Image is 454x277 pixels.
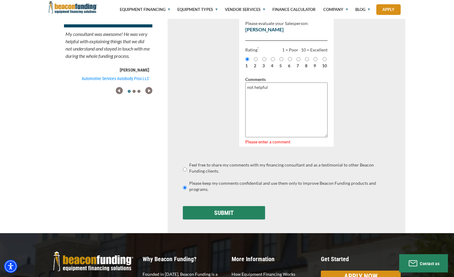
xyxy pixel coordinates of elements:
p: Please evaluate your Salesperson: [245,13,331,33]
label: 8 [305,63,307,69]
p: More Information [232,256,312,262]
a: Open this option [132,89,137,94]
img: Right Navigator [145,87,152,94]
span: Rating [239,41,259,53]
a: Open this option [137,89,141,94]
label: 6 [288,63,290,69]
label: 3 [262,63,265,69]
label: 10 [322,63,327,69]
img: Beacon Funding Corporation [49,1,98,13]
a: Beacon Funding Corporation [49,5,98,9]
b: [PERSON_NAME] [120,68,149,72]
button: Contact us [399,254,448,272]
a: Open this option [127,89,132,94]
a: Apply [376,4,401,15]
input: Button [183,206,265,219]
label: 5 [279,63,282,69]
span: 1 = Poor 10 = Excellent [282,41,334,53]
p: Get Started [321,256,401,262]
a: Automotive Services Autobody Pros LLC [64,75,152,82]
div: My consultant was awesome! He was very helpful with explaining things that we did not understand ... [64,30,152,67]
a: previous [116,88,123,93]
label: Feel free to share my comments with my financing consultant and as a testimonial to other Beacon ... [187,162,390,174]
span: [PERSON_NAME] [245,26,284,32]
a: next [145,88,152,93]
textarea: Please explain the reason for the rating that was given. [245,82,328,137]
div: Accessibility Menu [4,260,17,273]
label: Please keep my comments confidential and use them only to improve Beacon Funding products and pro... [187,180,390,192]
span: Please enter a comment [245,139,290,144]
img: Beacon Funding Logo [53,251,133,271]
label: 2 [254,63,256,69]
label: 7 [296,63,299,69]
label: 9 [314,63,316,69]
span: Comments [239,71,272,88]
label: 4 [271,63,273,69]
p: Why Beacon Funding? [143,256,223,262]
span: Contact us [420,261,439,266]
img: Left Navigator [116,87,123,94]
label: 1 [245,63,248,69]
